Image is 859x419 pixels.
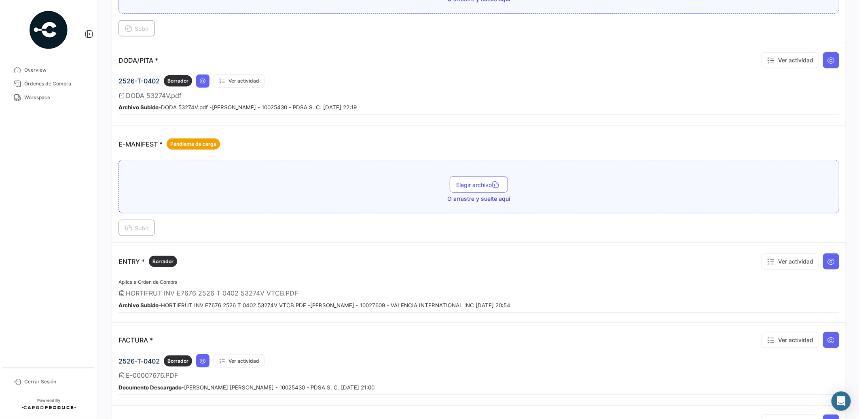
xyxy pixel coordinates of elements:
b: Archivo Subido [118,302,159,308]
span: O arrastre y suelte aquí [448,195,510,203]
p: ENTRY * [118,256,177,267]
b: Archivo Subido [118,104,159,111]
span: Borrador [167,357,188,365]
span: 2526-T-0402 [118,77,160,85]
span: Elegir archivo [456,181,501,188]
small: - [PERSON_NAME] [PERSON_NAME] - 10025430 - PDSA S. C. [DATE] 21:00 [118,384,374,391]
span: Borrador [167,77,188,85]
img: powered-by.png [28,10,69,50]
button: Ver actividad [762,332,819,348]
button: Subir [118,220,155,236]
p: DODA/PITA * [118,56,158,64]
span: 2526-T-0402 [118,357,160,365]
span: HORTIFRUT INV E7676 2526 T 0402 53274V VTCB.PDF [126,289,298,297]
span: Pendiente de carga [170,140,216,148]
span: Cerrar Sesión [24,378,87,385]
a: Overview [6,63,91,77]
span: DODA 53274V.pdf [126,91,182,100]
b: Documento Descargado [118,384,182,391]
span: Subir [125,225,148,232]
p: FACTURA * [118,336,153,344]
button: Ver actividad [762,52,819,68]
a: Workspace [6,91,91,104]
span: Borrador [152,258,173,265]
span: Aplica a Orden de Compra [118,279,178,285]
span: E-00007676.PDF [126,371,178,379]
span: Subir [125,25,148,32]
span: Workspace [24,94,87,101]
small: - DODA 53274V.pdf - [PERSON_NAME] - 10025430 - PDSA S. C. [DATE] 22:19 [118,104,357,111]
button: Subir [118,20,155,36]
p: E-MANIFEST * [118,138,220,150]
button: Ver actividad [214,354,264,368]
button: Ver actividad [214,74,264,88]
a: Órdenes de Compra [6,77,91,91]
span: Órdenes de Compra [24,80,87,87]
span: Overview [24,66,87,74]
button: Elegir archivo [450,177,508,193]
small: - HORTIFRUT INV E7676 2526 T 0402 53274V VTCB.PDF - [PERSON_NAME] - 10027609 - VALENCIA INTERNATI... [118,302,510,308]
button: Ver actividad [762,253,819,270]
div: Abrir Intercom Messenger [831,391,851,411]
